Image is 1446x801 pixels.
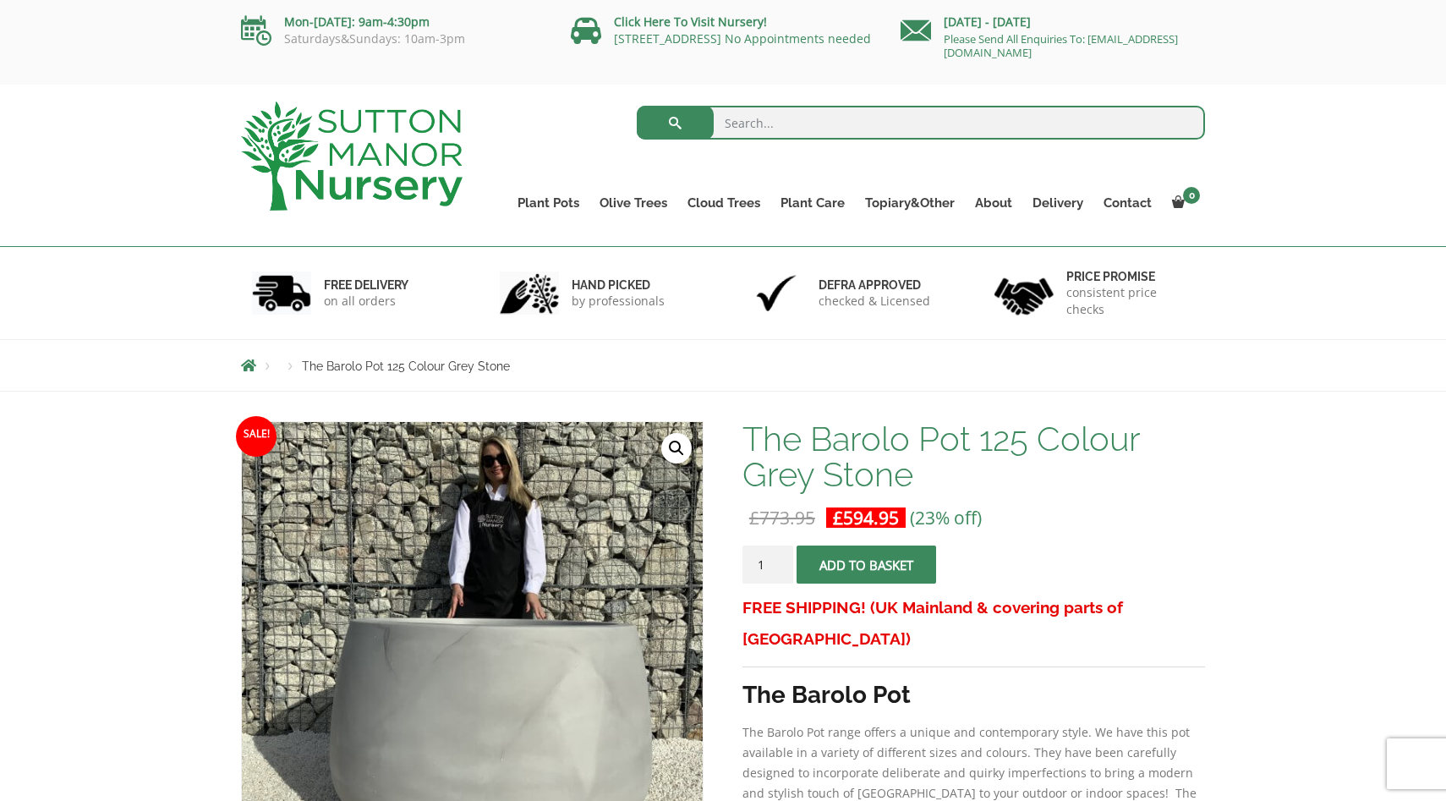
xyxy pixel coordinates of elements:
a: Plant Care [770,191,855,215]
img: 4.jpg [994,267,1054,319]
h6: FREE DELIVERY [324,277,408,293]
bdi: 773.95 [749,506,815,529]
img: 1.jpg [252,272,311,315]
span: The Barolo Pot 125 Colour Grey Stone [302,359,510,373]
a: Topiary&Other [855,191,965,215]
p: Mon-[DATE]: 9am-4:30pm [241,12,545,32]
input: Search... [637,106,1206,140]
a: Click Here To Visit Nursery! [614,14,767,30]
p: on all orders [324,293,408,310]
p: checked & Licensed [819,293,930,310]
p: Saturdays&Sundays: 10am-3pm [241,32,545,46]
span: £ [749,506,759,529]
a: Delivery [1022,191,1093,215]
a: View full-screen image gallery [661,433,692,464]
nav: Breadcrumbs [241,359,1205,372]
p: [DATE] - [DATE] [901,12,1205,32]
a: Cloud Trees [677,191,770,215]
strong: The Barolo Pot [742,681,911,709]
a: [STREET_ADDRESS] No Appointments needed [614,30,871,47]
h6: hand picked [572,277,665,293]
input: Product quantity [742,546,793,584]
span: £ [833,506,843,529]
img: 3.jpg [747,272,806,315]
a: Olive Trees [589,191,677,215]
a: Plant Pots [507,191,589,215]
bdi: 594.95 [833,506,899,529]
h6: Defra approved [819,277,930,293]
a: 0 [1162,191,1205,215]
h6: Price promise [1066,269,1195,284]
h1: The Barolo Pot 125 Colour Grey Stone [742,421,1205,492]
img: 2.jpg [500,272,559,315]
span: (23% off) [910,506,982,529]
p: by professionals [572,293,665,310]
a: Contact [1093,191,1162,215]
p: consistent price checks [1066,284,1195,318]
span: 0 [1183,187,1200,204]
img: logo [241,101,463,211]
a: About [965,191,1022,215]
h3: FREE SHIPPING! (UK Mainland & covering parts of [GEOGRAPHIC_DATA]) [742,592,1205,655]
button: Add to basket [797,546,936,584]
a: Please Send All Enquiries To: [EMAIL_ADDRESS][DOMAIN_NAME] [944,31,1178,60]
span: Sale! [236,416,277,457]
